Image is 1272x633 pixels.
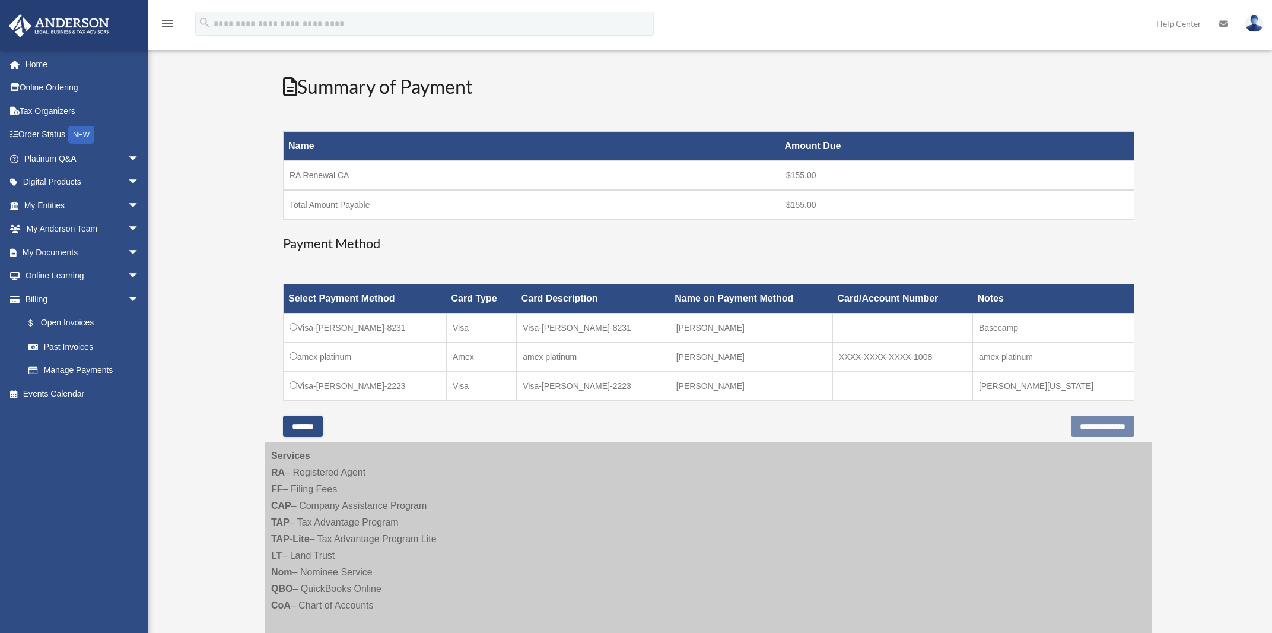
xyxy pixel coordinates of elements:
[833,284,973,313] th: Card/Account Number
[128,170,151,195] span: arrow_drop_down
[447,284,517,313] th: Card Type
[972,342,1134,371] td: amex platinum
[198,16,211,29] i: search
[128,147,151,171] span: arrow_drop_down
[517,342,670,371] td: amex platinum
[833,342,973,371] td: XXXX-XXXX-XXXX-1008
[8,52,157,76] a: Home
[283,235,1134,253] h3: Payment Method
[972,284,1134,313] th: Notes
[8,123,157,147] a: Order StatusNEW
[284,190,780,220] td: Total Amount Payable
[780,132,1134,161] th: Amount Due
[670,371,832,401] td: [PERSON_NAME]
[284,284,447,313] th: Select Payment Method
[271,584,292,594] strong: QBO
[160,17,174,31] i: menu
[8,99,157,123] a: Tax Organizers
[284,342,447,371] td: amex platinum
[17,359,151,382] a: Manage Payments
[271,451,310,461] strong: Services
[8,382,157,406] a: Events Calendar
[128,287,151,312] span: arrow_drop_down
[284,132,780,161] th: Name
[670,342,832,371] td: [PERSON_NAME]
[17,311,145,336] a: $Open Invoices
[271,567,292,577] strong: Nom
[271,600,291,610] strong: CoA
[283,74,1134,100] h2: Summary of Payment
[128,264,151,289] span: arrow_drop_down
[8,287,151,311] a: Billingarrow_drop_down
[8,264,157,288] a: Online Learningarrow_drop_down
[284,371,447,401] td: Visa-[PERSON_NAME]-2223
[972,313,1134,342] td: Basecamp
[8,240,157,264] a: My Documentsarrow_drop_down
[271,534,310,544] strong: TAP-Lite
[128,194,151,218] span: arrow_drop_down
[8,217,157,241] a: My Anderson Teamarrow_drop_down
[8,147,157,170] a: Platinum Q&Aarrow_drop_down
[271,517,290,527] strong: TAP
[35,316,41,331] span: $
[17,335,151,359] a: Past Invoices
[271,484,283,494] strong: FF
[128,240,151,265] span: arrow_drop_down
[447,313,517,342] td: Visa
[8,194,157,217] a: My Entitiesarrow_drop_down
[160,21,174,31] a: menu
[517,371,670,401] td: Visa-[PERSON_NAME]-2223
[271,467,285,477] strong: RA
[271,550,282,561] strong: LT
[271,501,291,511] strong: CAP
[670,284,832,313] th: Name on Payment Method
[780,190,1134,220] td: $155.00
[447,371,517,401] td: Visa
[8,76,157,100] a: Online Ordering
[284,161,780,191] td: RA Renewal CA
[670,313,832,342] td: [PERSON_NAME]
[8,170,157,194] a: Digital Productsarrow_drop_down
[128,217,151,242] span: arrow_drop_down
[284,313,447,342] td: Visa-[PERSON_NAME]-8231
[1245,15,1263,32] img: User Pic
[517,284,670,313] th: Card Description
[972,371,1134,401] td: [PERSON_NAME][US_STATE]
[780,161,1134,191] td: $155.00
[517,313,670,342] td: Visa-[PERSON_NAME]-8231
[68,126,94,144] div: NEW
[5,14,113,37] img: Anderson Advisors Platinum Portal
[447,342,517,371] td: Amex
